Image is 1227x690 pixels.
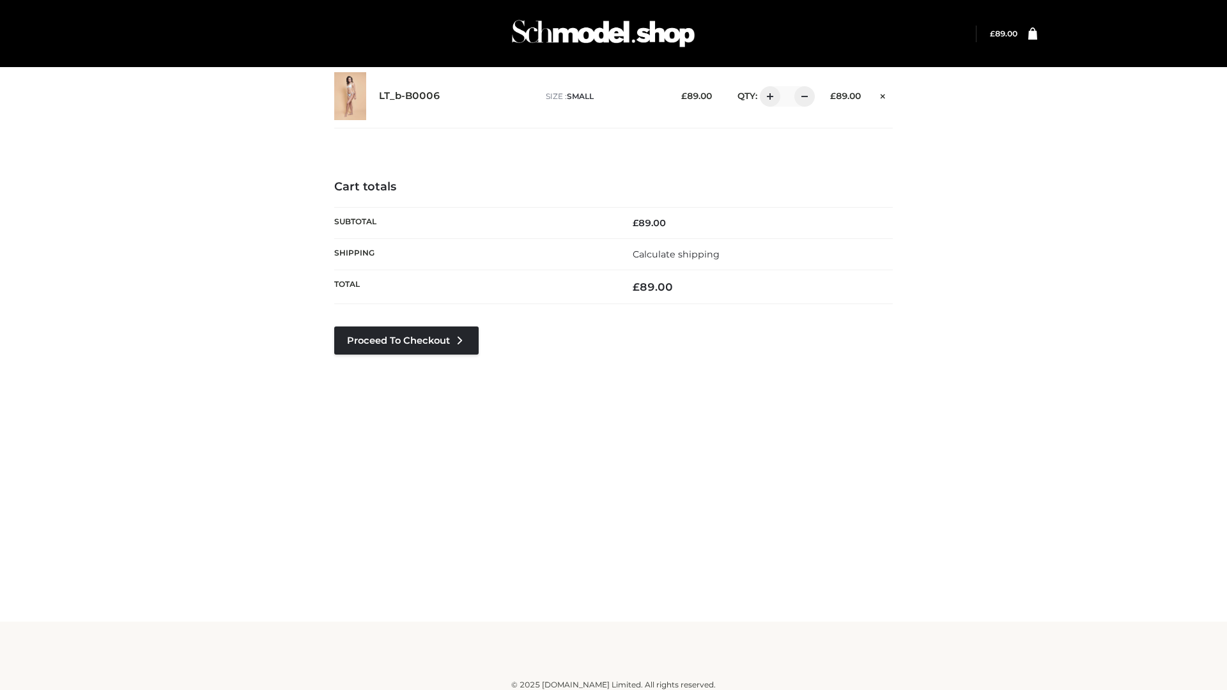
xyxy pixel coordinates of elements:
bdi: 89.00 [633,280,673,293]
span: £ [990,29,995,38]
bdi: 89.00 [633,217,666,229]
img: LT_b-B0006 - SMALL [334,72,366,120]
img: Schmodel Admin 964 [507,8,699,59]
p: size : [546,91,661,102]
th: Subtotal [334,207,613,238]
a: Remove this item [874,86,893,103]
a: £89.00 [990,29,1017,38]
a: Proceed to Checkout [334,326,479,355]
th: Total [334,270,613,304]
h4: Cart totals [334,180,893,194]
a: LT_b-B0006 [379,90,440,102]
bdi: 89.00 [990,29,1017,38]
th: Shipping [334,238,613,270]
span: £ [633,280,640,293]
span: SMALL [567,91,594,101]
bdi: 89.00 [830,91,861,101]
span: £ [830,91,836,101]
div: QTY: [725,86,810,107]
span: £ [633,217,638,229]
a: Calculate shipping [633,249,720,260]
bdi: 89.00 [681,91,712,101]
span: £ [681,91,687,101]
